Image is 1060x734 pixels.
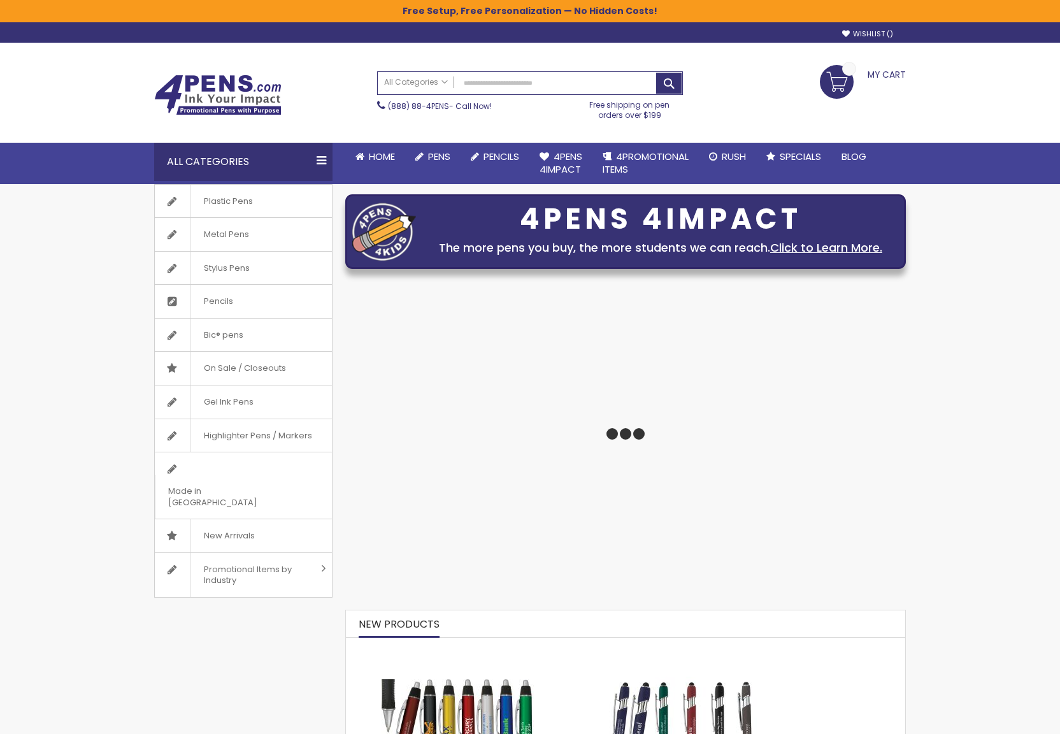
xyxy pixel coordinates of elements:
[592,143,699,184] a: 4PROMOTIONALITEMS
[346,644,569,654] a: The Barton Custom Pens Special Offer
[955,700,1060,734] iframe: Google Customer Reviews
[405,143,461,171] a: Pens
[483,150,519,163] span: Pencils
[155,452,332,519] a: Made in [GEOGRAPHIC_DATA]
[842,150,866,163] span: Blog
[190,319,256,352] span: Bic® pens
[780,150,821,163] span: Specials
[190,553,317,597] span: Promotional Items by Industry
[190,285,246,318] span: Pencils
[190,218,262,251] span: Metal Pens
[756,143,831,171] a: Specials
[190,385,266,419] span: Gel Ink Pens
[388,101,492,112] span: - Call Now!
[155,319,332,352] a: Bic® pens
[345,143,405,171] a: Home
[155,519,332,552] a: New Arrivals
[603,150,689,176] span: 4PROMOTIONAL ITEMS
[422,206,899,233] div: 4PENS 4IMPACT
[190,352,299,385] span: On Sale / Closeouts
[529,143,592,184] a: 4Pens4impact
[582,644,778,654] a: Custom Soft Touch Metal Pen - Stylus Top
[577,95,684,120] div: Free shipping on pen orders over $199
[378,72,454,93] a: All Categories
[369,150,395,163] span: Home
[770,240,882,255] a: Click to Learn More.
[155,252,332,285] a: Stylus Pens
[359,617,440,631] span: New Products
[428,150,450,163] span: Pens
[155,385,332,419] a: Gel Ink Pens
[154,75,282,115] img: 4Pens Custom Pens and Promotional Products
[831,143,877,171] a: Blog
[155,352,332,385] a: On Sale / Closeouts
[190,185,266,218] span: Plastic Pens
[352,203,416,261] img: four_pen_logo.png
[155,285,332,318] a: Pencils
[155,185,332,218] a: Plastic Pens
[699,143,756,171] a: Rush
[422,239,899,257] div: The more pens you buy, the more students we can reach.
[190,519,268,552] span: New Arrivals
[388,101,449,112] a: (888) 88-4PENS
[190,419,325,452] span: Highlighter Pens / Markers
[842,29,893,39] a: Wishlist
[155,419,332,452] a: Highlighter Pens / Markers
[190,252,262,285] span: Stylus Pens
[722,150,746,163] span: Rush
[540,150,582,176] span: 4Pens 4impact
[384,77,448,87] span: All Categories
[154,143,333,181] div: All Categories
[155,475,300,519] span: Made in [GEOGRAPHIC_DATA]
[155,218,332,251] a: Metal Pens
[461,143,529,171] a: Pencils
[155,553,332,597] a: Promotional Items by Industry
